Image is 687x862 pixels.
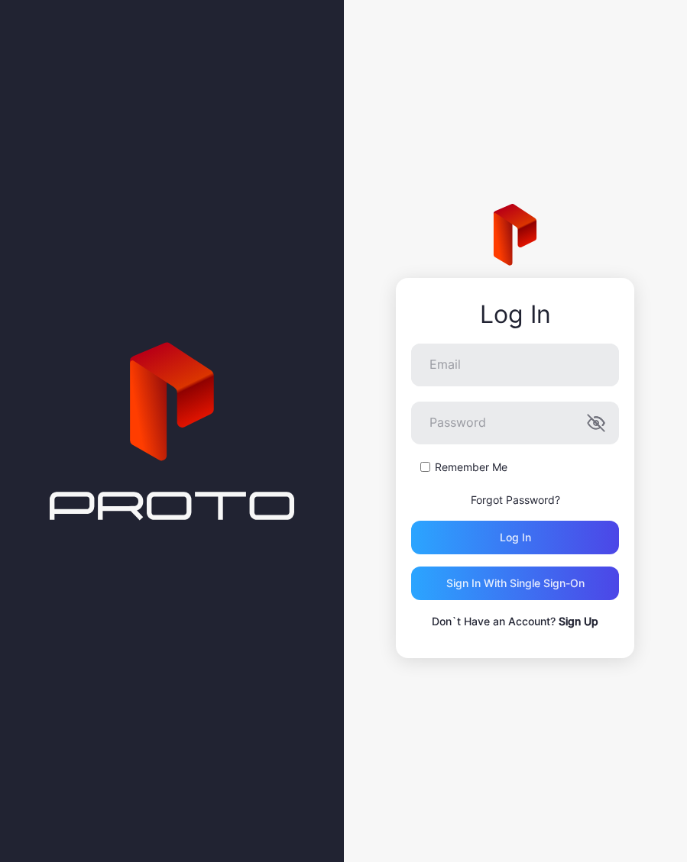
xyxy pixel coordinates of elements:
[411,521,619,554] button: Log in
[411,301,619,328] div: Log In
[471,493,560,506] a: Forgot Password?
[411,344,619,386] input: Email
[411,567,619,600] button: Sign in With Single Sign-On
[411,612,619,631] p: Don`t Have an Account?
[500,531,531,544] div: Log in
[446,577,585,589] div: Sign in With Single Sign-On
[411,402,619,444] input: Password
[587,414,605,432] button: Password
[559,615,598,628] a: Sign Up
[435,460,507,475] label: Remember Me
